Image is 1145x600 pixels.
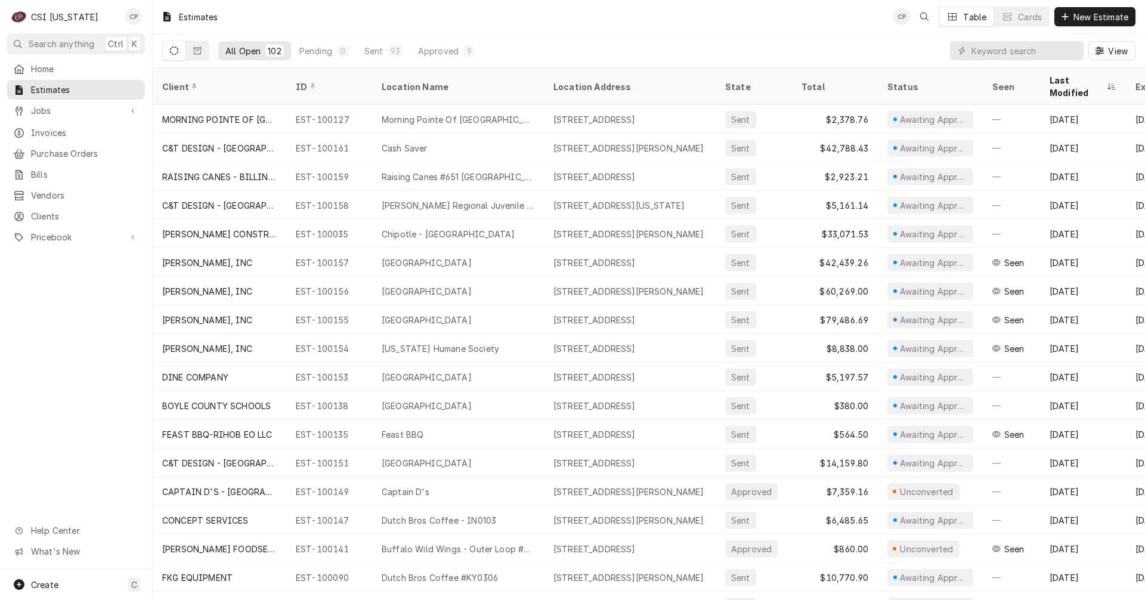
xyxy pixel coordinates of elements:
div: Awaiting Approval [899,400,968,412]
div: $7,359.16 [792,477,878,506]
a: Go to Pricebook [7,227,145,247]
a: Clients [7,206,145,226]
div: — [983,191,1040,219]
div: Approved [418,45,459,57]
div: $42,439.26 [792,248,878,277]
div: Captain D's [382,485,429,498]
a: Go to What's New [7,542,145,561]
div: $6,485.65 [792,506,878,534]
div: [GEOGRAPHIC_DATA] [382,457,472,469]
div: Unconverted [899,543,955,555]
div: Sent [730,199,751,212]
div: C&T DESIGN - [GEOGRAPHIC_DATA] [162,199,277,212]
span: Clients [31,210,139,222]
div: Unconverted [899,485,955,498]
div: EST-100157 [286,248,372,277]
div: — [983,506,1040,534]
div: Sent [730,113,751,126]
div: Sent [730,285,751,298]
button: Search anythingCtrlK [7,33,145,54]
div: Sent [730,514,751,527]
div: Sent [730,142,751,154]
div: C&T DESIGN - [GEOGRAPHIC_DATA] [162,457,277,469]
div: Awaiting Approval [899,199,968,212]
div: [DATE] [1040,534,1126,563]
div: [DATE] [1040,563,1126,592]
div: [STREET_ADDRESS] [553,428,636,441]
div: Sent [730,228,751,240]
div: [PERSON_NAME], INC [162,314,252,326]
span: Last seen Wed, Jul 30th, 2025 • 5:33 PM [1004,428,1025,441]
div: [STREET_ADDRESS][PERSON_NAME] [553,514,704,527]
div: Awaiting Approval [899,142,968,154]
span: C [131,579,137,591]
div: CP [893,8,910,25]
a: Purchase Orders [7,144,145,163]
div: — [983,563,1040,592]
div: — [983,449,1040,477]
div: Table [963,11,986,23]
div: Pending [299,45,332,57]
a: Vendors [7,185,145,205]
div: Status [887,81,971,93]
div: Awaiting Approval [899,457,968,469]
div: Chipotle - [GEOGRAPHIC_DATA] [382,228,515,240]
div: Cards [1018,11,1042,23]
div: CSI [US_STATE] [31,11,98,23]
div: [PERSON_NAME] CONSTRUCTION COMPANY [162,228,277,240]
div: Awaiting Approval [899,514,968,527]
div: 93 [391,45,400,57]
div: BOYLE COUNTY SCHOOLS [162,400,271,412]
span: Vendors [31,189,139,202]
div: [STREET_ADDRESS] [553,400,636,412]
div: $60,269.00 [792,277,878,305]
div: EST-100127 [286,105,372,134]
div: EST-100155 [286,305,372,334]
div: [GEOGRAPHIC_DATA] [382,285,472,298]
div: $79,486.69 [792,305,878,334]
div: Sent [730,342,751,355]
div: CONCEPT SERVICES [162,514,249,527]
div: $564.50 [792,420,878,449]
div: $8,838.00 [792,334,878,363]
div: Awaiting Approval [899,314,968,326]
div: [STREET_ADDRESS] [553,314,636,326]
div: Dutch Bros Coffee #KY0306 [382,571,498,584]
div: [PERSON_NAME], INC [162,285,252,298]
div: [DATE] [1040,449,1126,477]
span: Search anything [29,38,94,50]
div: $2,378.76 [792,105,878,134]
div: [DATE] [1040,506,1126,534]
div: Buffalo Wild Wings - Outer Loop #570 [382,543,534,555]
span: New Estimate [1071,11,1131,23]
div: CAPTAIN D'S - [GEOGRAPHIC_DATA] [162,485,277,498]
div: EST-100156 [286,277,372,305]
div: [DATE] [1040,134,1126,162]
div: $380.00 [792,391,878,420]
div: C&T DESIGN - [GEOGRAPHIC_DATA] [162,142,277,154]
div: [STREET_ADDRESS] [553,543,636,555]
div: EST-100158 [286,191,372,219]
div: [STREET_ADDRESS][US_STATE] [553,199,685,212]
div: [DATE] [1040,277,1126,305]
a: Go to Help Center [7,521,145,540]
div: Awaiting Approval [899,113,968,126]
div: Seen [992,81,1028,93]
div: $860.00 [792,534,878,563]
span: Invoices [31,126,139,139]
div: Awaiting Approval [899,256,968,269]
div: Feast BBQ [382,428,423,441]
div: Sent [730,256,751,269]
span: K [132,38,137,50]
div: [STREET_ADDRESS] [553,342,636,355]
div: Total [801,81,866,93]
div: [DATE] [1040,477,1126,506]
div: CP [125,8,142,25]
div: [GEOGRAPHIC_DATA] [382,314,472,326]
div: Awaiting Approval [899,571,968,584]
div: [PERSON_NAME] FOODSERVICE [162,543,277,555]
div: [STREET_ADDRESS] [553,371,636,383]
div: Sent [730,314,751,326]
span: Last seen Thu, Jul 31st, 2025 • 4:39 PM [1004,543,1025,555]
button: Open search [915,7,934,26]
